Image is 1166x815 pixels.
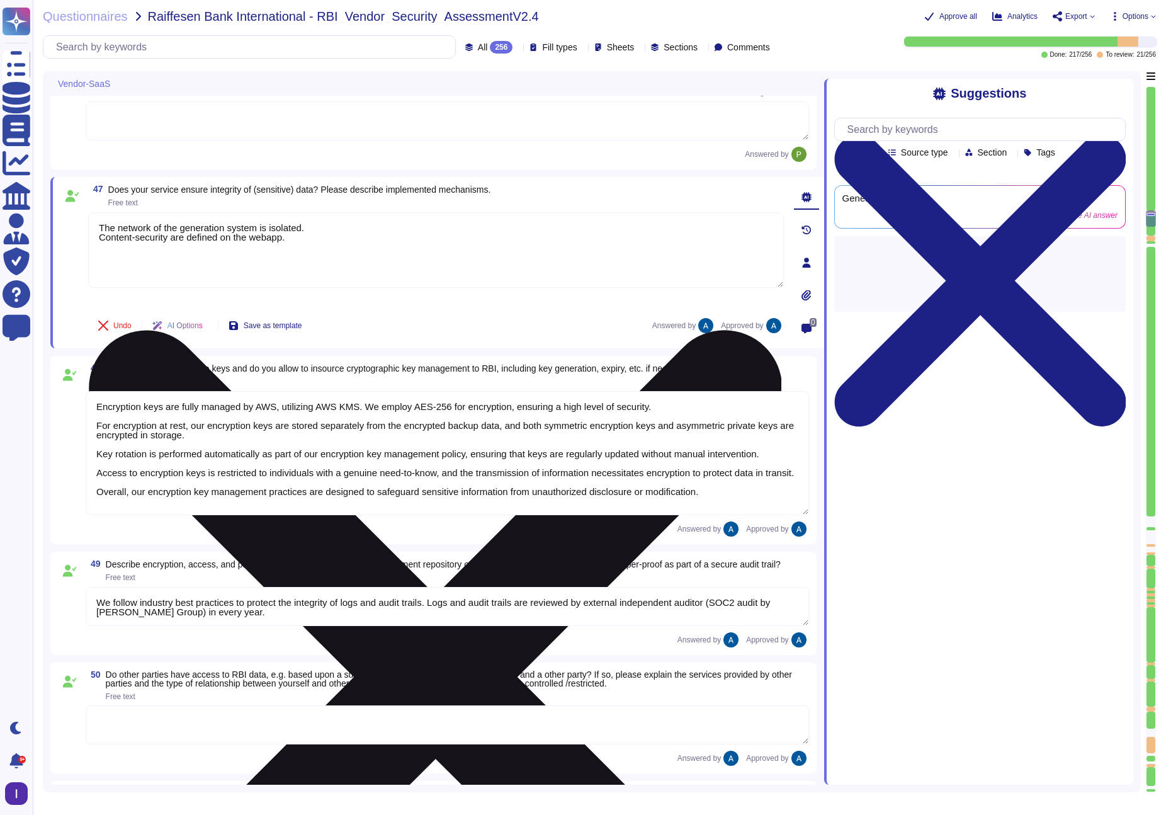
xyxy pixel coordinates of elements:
span: 0 [810,318,817,327]
span: Approve all [939,13,977,20]
img: user [723,521,739,537]
span: 21 / 256 [1136,52,1156,58]
span: Raiffesen Bank International - RBI_Vendor_Security_AssessmentV2.4 [148,10,539,23]
span: Comments [727,43,770,52]
span: 217 / 256 [1069,52,1092,58]
div: 256 [490,41,512,54]
span: Sections [664,43,698,52]
span: To review: [1106,52,1134,58]
span: All [478,43,488,52]
span: Does your service ensure integrity of (sensitive) data? Please describe implemented mechanisms. [108,185,491,195]
span: 47 [88,185,103,193]
textarea: We follow industry best practices to protect the integrity of logs and audit trails. Logs and aud... [86,587,809,626]
span: Sheets [607,43,635,52]
span: Fill types [542,43,577,52]
span: Options [1123,13,1148,20]
img: user [766,318,781,333]
input: Search by keywords [50,36,455,58]
textarea: Encryption keys are fully managed by AWS, utilizing AWS KMS. We employ AES-256 for encryption, en... [86,391,809,515]
img: user [791,632,807,647]
span: 49 [86,559,101,568]
button: Approve all [924,11,977,21]
img: user [791,147,807,162]
span: Answered by [745,151,788,158]
button: Analytics [992,11,1038,21]
textarea: The network of the generation system is isolated. Content-security are defined on the webapp. [88,212,784,288]
span: Done: [1050,52,1067,58]
span: Questionnaires [43,10,128,23]
img: user [698,318,713,333]
img: user [791,521,807,537]
input: Search by keywords [841,118,1125,140]
span: Export [1065,13,1087,20]
span: 48 [86,363,101,372]
span: Free text [108,198,138,207]
span: Analytics [1007,13,1038,20]
span: Do other parties have access to RBI data, e.g. based upon a support / maintenance contract betwee... [106,670,792,688]
img: user [5,782,28,805]
button: user [3,780,37,807]
img: user [723,632,739,647]
div: 9+ [18,756,26,763]
img: user [723,751,739,766]
img: user [791,751,807,766]
span: 50 [86,670,101,679]
span: Vendor-SaaS [58,79,110,88]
